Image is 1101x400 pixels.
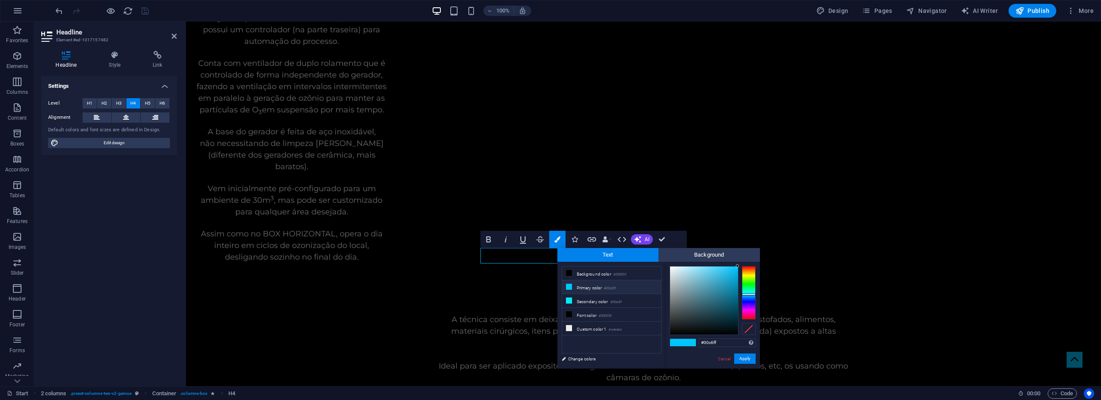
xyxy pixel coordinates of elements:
[180,388,207,399] span: . columns-box
[70,388,132,399] span: . preset-columns-two-v2-genius
[6,63,28,70] p: Elements
[610,299,622,305] small: #00edff
[152,388,176,399] span: Click to select. Double-click to edit
[112,98,126,109] button: H3
[7,218,28,225] p: Features
[9,244,26,251] p: Images
[41,388,235,399] nav: breadcrumb
[41,76,177,91] h4: Settings
[9,347,25,354] p: Forms
[584,231,600,248] button: Link
[11,270,24,276] p: Slider
[1067,6,1094,15] span: More
[601,231,613,248] button: Data Bindings
[480,231,497,248] button: Bold (Ctrl+B)
[562,294,661,308] li: Secondary color
[5,373,29,380] p: Marketing
[813,4,852,18] button: Design
[604,285,616,291] small: #00c6ff
[549,231,566,248] button: Colors
[483,6,514,16] button: 100%
[562,322,661,335] li: Custom color 1
[1048,388,1077,399] button: Code
[141,98,155,109] button: H5
[961,6,998,15] span: AI Writer
[54,6,64,16] button: undo
[95,51,138,69] h4: Style
[717,356,732,362] a: Cancel
[670,339,683,346] span: #00c6ff
[562,308,661,322] li: Font color
[1063,4,1097,18] button: More
[6,37,28,44] p: Favorites
[614,231,630,248] button: HTML
[631,234,653,245] button: AI
[48,112,83,123] label: Alignment
[519,7,526,15] i: On resize automatically adjust zoom level to fit chosen device.
[41,51,95,69] h4: Headline
[683,339,696,346] span: #00c6ff
[123,6,133,16] button: reload
[97,98,111,109] button: H2
[56,36,160,44] h3: Element #ed-1017157482
[496,6,510,16] h6: 100%
[858,4,895,18] button: Pages
[126,98,141,109] button: H4
[8,115,27,121] p: Content
[10,140,25,147] p: Boxes
[123,6,133,16] i: Reload page
[61,138,167,148] span: Edit design
[48,138,170,148] button: Edit design
[130,98,136,109] span: H4
[138,51,177,69] h4: Link
[5,166,29,173] p: Accordion
[101,98,107,109] span: H2
[1018,388,1041,399] h6: Session time
[1027,388,1040,399] span: 00 00
[813,4,852,18] div: Design (Ctrl+Alt+Y)
[1084,388,1094,399] button: Usercentrics
[609,327,621,333] small: #ededed
[48,127,170,134] div: Default colors and font sizes are defined in Design.
[557,353,657,364] a: Change colors
[116,98,122,109] span: H3
[1033,390,1034,397] span: :
[228,388,235,399] span: Click to select. Double-click to edit
[742,323,756,335] div: Clear Color Selection
[515,231,531,248] button: Underline (Ctrl+U)
[56,28,177,36] h2: Headline
[155,98,169,109] button: H6
[562,267,661,280] li: Background color
[599,313,612,319] small: #000000
[105,6,116,16] button: Click here to leave preview mode and continue editing
[906,6,947,15] span: Navigator
[557,248,659,262] span: Text
[645,237,649,242] span: AI
[658,248,760,262] span: Background
[48,98,83,109] label: Level
[41,388,67,399] span: Click to select. Double-click to edit
[9,295,26,302] p: Header
[862,6,892,15] span: Pages
[160,98,165,109] span: H6
[1052,388,1073,399] span: Code
[7,388,28,399] a: Click to cancel selection. Double-click to open Pages
[1015,6,1049,15] span: Publish
[145,98,151,109] span: H5
[816,6,849,15] span: Design
[532,231,548,248] button: Strikethrough
[957,4,1002,18] button: AI Writer
[135,391,139,396] i: This element is a customizable preset
[9,321,25,328] p: Footer
[87,98,92,109] span: H1
[734,353,756,364] button: Apply
[211,391,215,396] i: Element contains an animation
[613,272,626,278] small: #000000
[566,231,583,248] button: Icons
[1009,4,1056,18] button: Publish
[54,6,64,16] i: Undo: Change text (Ctrl+Z)
[6,89,28,96] p: Columns
[498,231,514,248] button: Italic (Ctrl+I)
[903,4,950,18] button: Navigator
[83,98,97,109] button: H1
